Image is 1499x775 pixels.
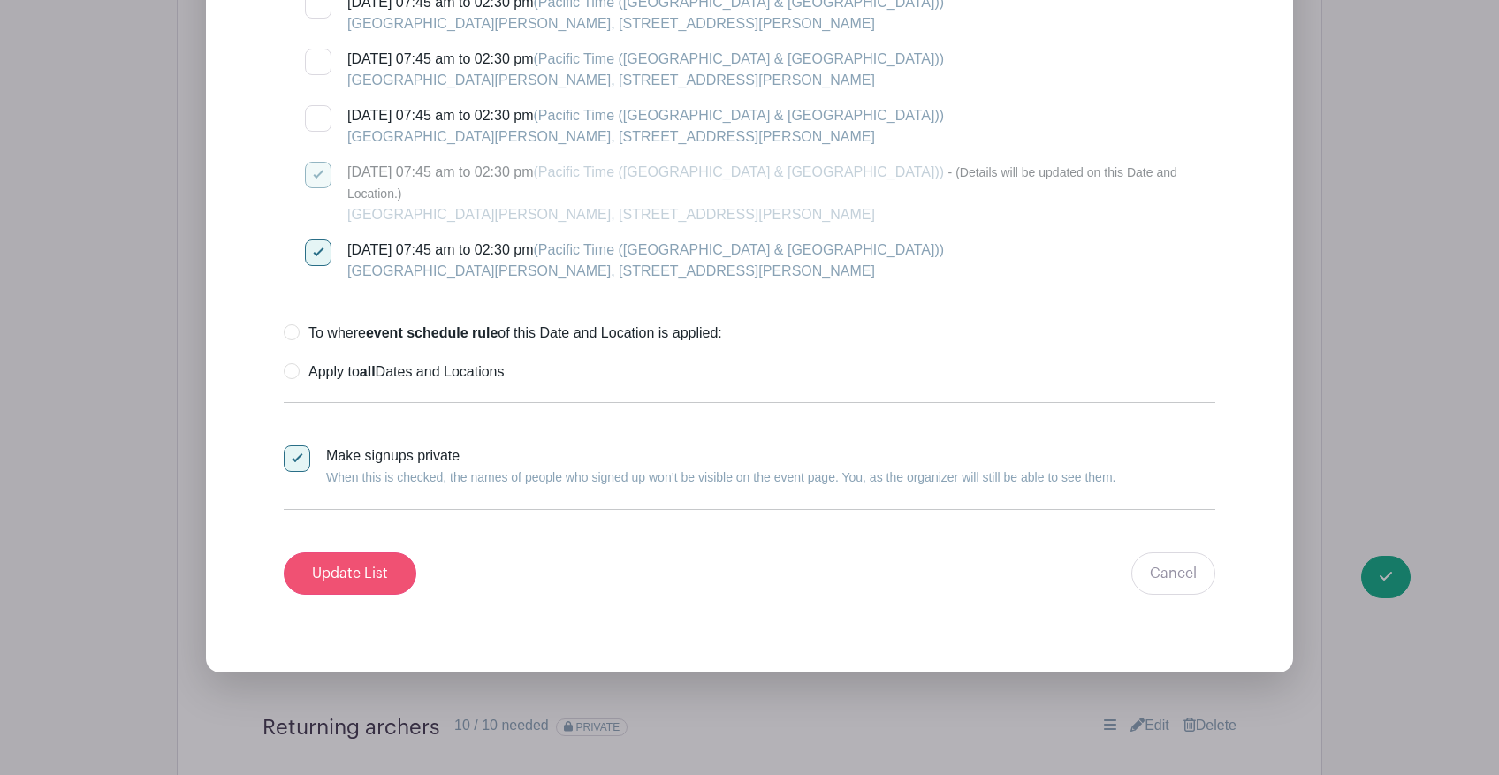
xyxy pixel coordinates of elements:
span: (Pacific Time ([GEOGRAPHIC_DATA] & [GEOGRAPHIC_DATA])) [533,242,944,257]
div: Make signups private [326,445,1115,488]
small: - (Details will be updated on this Date and Location.) [347,165,1177,201]
input: Update List [284,552,416,595]
small: When this is checked, the names of people who signed up won’t be visible on the event page. You, ... [326,470,1115,484]
div: [GEOGRAPHIC_DATA][PERSON_NAME], [STREET_ADDRESS][PERSON_NAME] [347,261,944,282]
a: Cancel [1131,552,1215,595]
span: (Pacific Time ([GEOGRAPHIC_DATA] & [GEOGRAPHIC_DATA])) [533,164,944,179]
div: [GEOGRAPHIC_DATA][PERSON_NAME], [STREET_ADDRESS][PERSON_NAME] [347,13,944,34]
label: Apply to Dates and Locations [284,363,504,381]
strong: event schedule rule [366,325,498,340]
span: (Pacific Time ([GEOGRAPHIC_DATA] & [GEOGRAPHIC_DATA])) [533,51,944,66]
label: To where of this Date and Location is applied: [284,324,722,342]
div: [DATE] 07:45 am to 02:30 pm [347,162,1215,225]
strong: all [360,364,376,379]
div: [GEOGRAPHIC_DATA][PERSON_NAME], [STREET_ADDRESS][PERSON_NAME] [347,126,944,148]
div: [DATE] 07:45 am to 02:30 pm [347,239,944,282]
div: [GEOGRAPHIC_DATA][PERSON_NAME], [STREET_ADDRESS][PERSON_NAME] [347,204,1215,225]
div: [GEOGRAPHIC_DATA][PERSON_NAME], [STREET_ADDRESS][PERSON_NAME] [347,70,944,91]
div: [DATE] 07:45 am to 02:30 pm [347,49,944,91]
span: (Pacific Time ([GEOGRAPHIC_DATA] & [GEOGRAPHIC_DATA])) [533,108,944,123]
div: [DATE] 07:45 am to 02:30 pm [347,105,944,148]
